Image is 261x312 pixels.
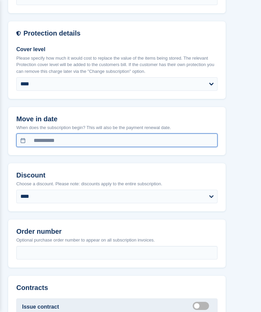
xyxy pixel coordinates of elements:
label: Create integrated contract [193,306,212,307]
p: Optional purchase order number to appear on all subscription invoices. [16,237,217,244]
h2: Discount [16,172,217,180]
p: When does the subscription begin? This will also be the payment renewal date. [16,125,217,131]
h2: Move in date [16,116,217,123]
h2: Protection details [23,30,217,38]
img: insurance-details-icon-731ffda60807649b61249b889ba3c5e2b5c27d34e2e1fb37a309f0fde93ff34a.svg [16,30,21,38]
h2: Order number [16,228,217,236]
label: Issue contract [22,303,59,311]
label: Cover level [16,46,217,54]
p: Please specify how much it would cost to replace the value of the items being stored. The relevan... [16,55,217,75]
h2: Contracts [16,284,217,292]
p: Choose a discount. Please note: discounts apply to the entire subscription. [16,181,217,188]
